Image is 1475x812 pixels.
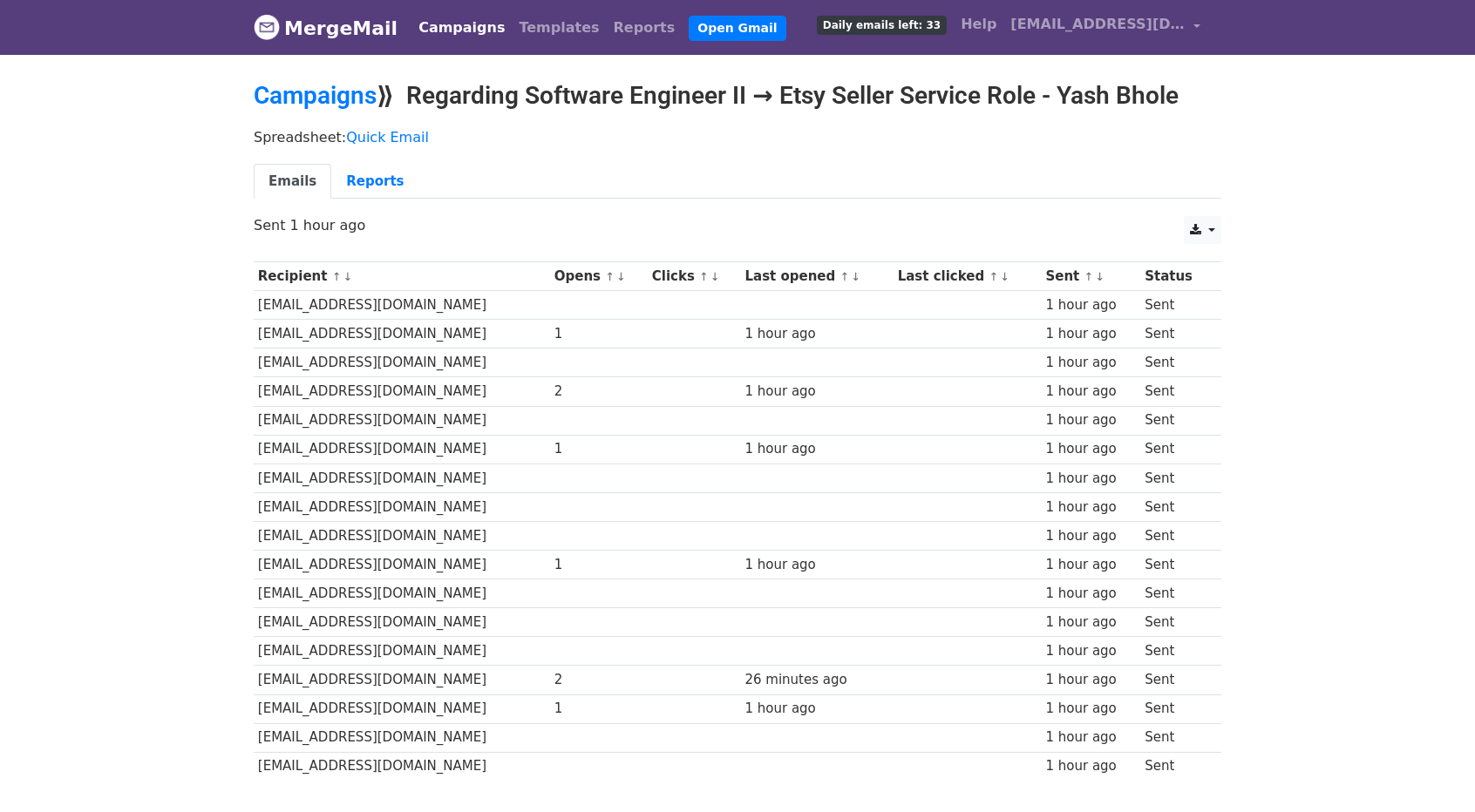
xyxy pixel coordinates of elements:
div: 1 [554,324,643,344]
td: [EMAIL_ADDRESS][DOMAIN_NAME] [254,694,550,723]
a: ↑ [840,270,850,283]
td: Sent [1140,608,1211,637]
th: Recipient [254,262,550,291]
p: Sent 1 hour ago [254,216,1221,234]
td: Sent [1140,579,1211,608]
td: [EMAIL_ADDRESS][DOMAIN_NAME] [254,492,550,521]
td: Sent [1140,521,1211,550]
a: Help [954,7,1003,42]
a: Templates [512,10,606,45]
div: 1 hour ago [1045,382,1136,402]
td: [EMAIL_ADDRESS][DOMAIN_NAME] [254,551,550,579]
td: [EMAIL_ADDRESS][DOMAIN_NAME] [254,291,550,320]
a: ↑ [605,270,615,283]
div: 1 hour ago [1045,584,1136,604]
td: [EMAIL_ADDRESS][DOMAIN_NAME] [254,435,550,464]
a: Reports [331,164,418,200]
th: Opens [550,262,648,291]
td: [EMAIL_ADDRESS][DOMAIN_NAME] [254,608,550,637]
div: 1 hour ago [1045,353,1136,373]
a: ↓ [616,270,626,283]
td: [EMAIL_ADDRESS][DOMAIN_NAME] [254,464,550,492]
a: ↑ [1084,270,1094,283]
td: [EMAIL_ADDRESS][DOMAIN_NAME] [254,320,550,348]
th: Clicks [648,262,741,291]
div: 1 hour ago [1045,670,1136,690]
div: 1 hour ago [1045,497,1136,518]
img: MergeMail logo [254,14,280,40]
div: 26 minutes ago [744,670,889,690]
div: 1 hour ago [1045,555,1136,575]
a: ↑ [332,270,342,283]
div: 1 hour ago [1045,727,1136,748]
a: ↓ [1095,270,1105,283]
td: [EMAIL_ADDRESS][DOMAIN_NAME] [254,348,550,377]
div: 1 [554,555,643,575]
a: ↓ [710,270,720,283]
td: Sent [1140,435,1211,464]
div: 1 hour ago [744,439,889,459]
td: Sent [1140,551,1211,579]
div: 2 [554,382,643,402]
div: 1 hour ago [1045,641,1136,661]
a: Campaigns [411,10,512,45]
div: 1 hour ago [1045,526,1136,546]
div: 1 hour ago [744,324,889,344]
a: [EMAIL_ADDRESS][DOMAIN_NAME] [1003,7,1207,48]
a: ↑ [699,270,709,283]
span: [EMAIL_ADDRESS][DOMAIN_NAME] [1010,14,1185,35]
p: Spreadsheet: [254,128,1221,146]
td: [EMAIL_ADDRESS][DOMAIN_NAME] [254,637,550,666]
a: Reports [607,10,683,45]
h2: ⟫ Regarding Software Engineer II → Etsy Seller Service Role - Yash Bhole [254,81,1221,111]
div: 1 hour ago [1045,699,1136,719]
div: 1 hour ago [1045,410,1136,430]
div: 1 hour ago [1045,469,1136,489]
td: Sent [1140,752,1211,781]
td: Sent [1140,492,1211,521]
div: 1 hour ago [744,699,889,719]
iframe: Chat Widget [1388,728,1475,812]
a: ↓ [343,270,352,283]
span: Daily emails left: 33 [817,16,947,35]
div: 1 [554,699,643,719]
div: 1 hour ago [1045,439,1136,459]
th: Last clicked [894,262,1042,291]
td: [EMAIL_ADDRESS][DOMAIN_NAME] [254,377,550,406]
td: [EMAIL_ADDRESS][DOMAIN_NAME] [254,666,550,694]
a: ↑ [989,270,998,283]
td: [EMAIL_ADDRESS][DOMAIN_NAME] [254,406,550,435]
td: Sent [1140,694,1211,723]
div: 1 hour ago [1045,324,1136,344]
td: Sent [1140,377,1211,406]
div: 1 hour ago [1045,756,1136,776]
td: [EMAIL_ADDRESS][DOMAIN_NAME] [254,752,550,781]
div: 1 [554,439,643,459]
td: Sent [1140,291,1211,320]
td: [EMAIL_ADDRESS][DOMAIN_NAME] [254,521,550,550]
div: 1 hour ago [1045,612,1136,633]
a: ↓ [851,270,860,283]
td: [EMAIL_ADDRESS][DOMAIN_NAME] [254,579,550,608]
td: Sent [1140,666,1211,694]
td: Sent [1140,723,1211,752]
a: Campaigns [254,81,377,110]
th: Last opened [741,262,894,291]
div: 1 hour ago [744,382,889,402]
a: Daily emails left: 33 [810,7,954,42]
td: [EMAIL_ADDRESS][DOMAIN_NAME] [254,723,550,752]
td: Sent [1140,637,1211,666]
th: Sent [1042,262,1141,291]
a: ↓ [1000,270,1009,283]
td: Sent [1140,406,1211,435]
div: 2 [554,670,643,690]
div: 1 hour ago [1045,295,1136,315]
a: MergeMail [254,10,398,46]
th: Status [1140,262,1211,291]
a: Quick Email [346,129,429,145]
a: Open Gmail [689,16,785,41]
td: Sent [1140,320,1211,348]
div: 1 hour ago [744,555,889,575]
a: Emails [254,164,331,200]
